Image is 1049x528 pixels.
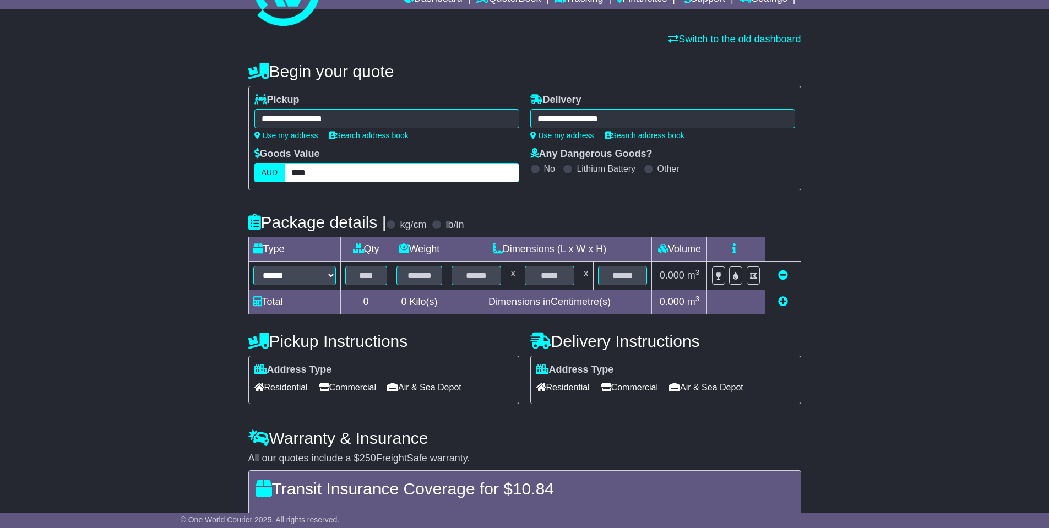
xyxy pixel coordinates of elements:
h4: Begin your quote [248,62,801,80]
span: 0 [401,296,406,307]
a: Use my address [530,131,594,140]
label: Address Type [536,364,614,376]
td: Qty [340,237,392,262]
a: Remove this item [778,270,788,281]
a: Switch to the old dashboard [668,34,801,45]
span: m [687,296,700,307]
span: Residential [254,379,308,396]
span: © One World Courier 2025. All rights reserved. [181,515,340,524]
sup: 3 [695,268,700,276]
span: m [687,270,700,281]
label: Address Type [254,364,332,376]
span: 0.000 [660,296,684,307]
h4: Pickup Instructions [248,332,519,350]
td: Kilo(s) [392,290,447,314]
td: Weight [392,237,447,262]
td: Total [248,290,340,314]
span: Air & Sea Depot [387,379,461,396]
span: 10.84 [513,480,554,498]
td: x [506,262,520,290]
a: Search address book [605,131,684,140]
span: Commercial [319,379,376,396]
label: kg/cm [400,219,426,231]
label: AUD [254,163,285,182]
td: 0 [340,290,392,314]
label: Pickup [254,94,300,106]
label: Other [657,164,680,174]
label: Delivery [530,94,581,106]
a: Search address book [329,131,409,140]
td: Dimensions in Centimetre(s) [447,290,652,314]
h4: Delivery Instructions [530,332,801,350]
h4: Package details | [248,213,387,231]
span: Residential [536,379,590,396]
label: lb/in [445,219,464,231]
h4: Warranty & Insurance [248,429,801,447]
span: Air & Sea Depot [669,379,743,396]
sup: 3 [695,295,700,303]
label: Goods Value [254,148,320,160]
label: No [544,164,555,174]
td: Dimensions (L x W x H) [447,237,652,262]
a: Use my address [254,131,318,140]
td: Volume [652,237,707,262]
td: x [579,262,593,290]
h4: Transit Insurance Coverage for $ [256,480,794,498]
span: Commercial [601,379,658,396]
label: Lithium Battery [577,164,635,174]
span: 0.000 [660,270,684,281]
label: Any Dangerous Goods? [530,148,653,160]
td: Type [248,237,340,262]
a: Add new item [778,296,788,307]
span: 250 [360,453,376,464]
div: All our quotes include a $ FreightSafe warranty. [248,453,801,465]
